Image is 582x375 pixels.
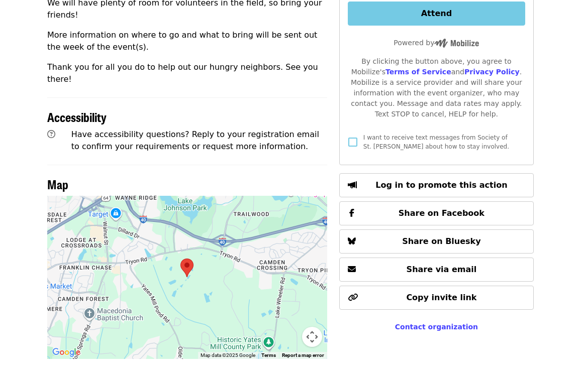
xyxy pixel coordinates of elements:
img: Google [50,346,83,359]
span: Accessibility [47,108,107,126]
button: Log in to promote this action [339,173,534,197]
span: Share on Bluesky [402,236,481,246]
span: Map data ©2025 Google [201,352,255,358]
span: Have accessibility questions? Reply to your registration email to confirm your requirements or re... [71,130,319,151]
button: Share via email [339,258,534,282]
p: More information on where to go and what to bring will be sent out the week of the event(s). [47,29,327,53]
button: Map camera controls [302,327,322,347]
span: Map [47,175,68,193]
a: Terms (opens in new tab) [261,352,276,358]
img: Powered by Mobilize [434,39,479,48]
button: Share on Bluesky [339,229,534,254]
span: Share on Facebook [399,208,484,218]
a: Privacy Policy [464,68,520,76]
span: Share via email [407,265,477,274]
a: Report a map error [282,352,324,358]
i: question-circle icon [47,130,55,139]
button: Share on Facebook [339,201,534,225]
button: Copy invite link [339,286,534,310]
a: Terms of Service [385,68,451,76]
span: Powered by [394,39,479,47]
span: Copy invite link [406,293,476,302]
a: Contact organization [395,323,478,331]
button: Attend [348,2,525,26]
a: Open this area in Google Maps (opens a new window) [50,346,83,359]
p: Thank you for all you do to help out our hungry neighbors. See you there! [47,61,327,85]
span: I want to receive text messages from Society of St. [PERSON_NAME] about how to stay involved. [363,134,509,150]
span: Log in to promote this action [375,180,507,190]
div: By clicking the button above, you agree to Mobilize's and . Mobilize is a service provider and wi... [348,56,525,119]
